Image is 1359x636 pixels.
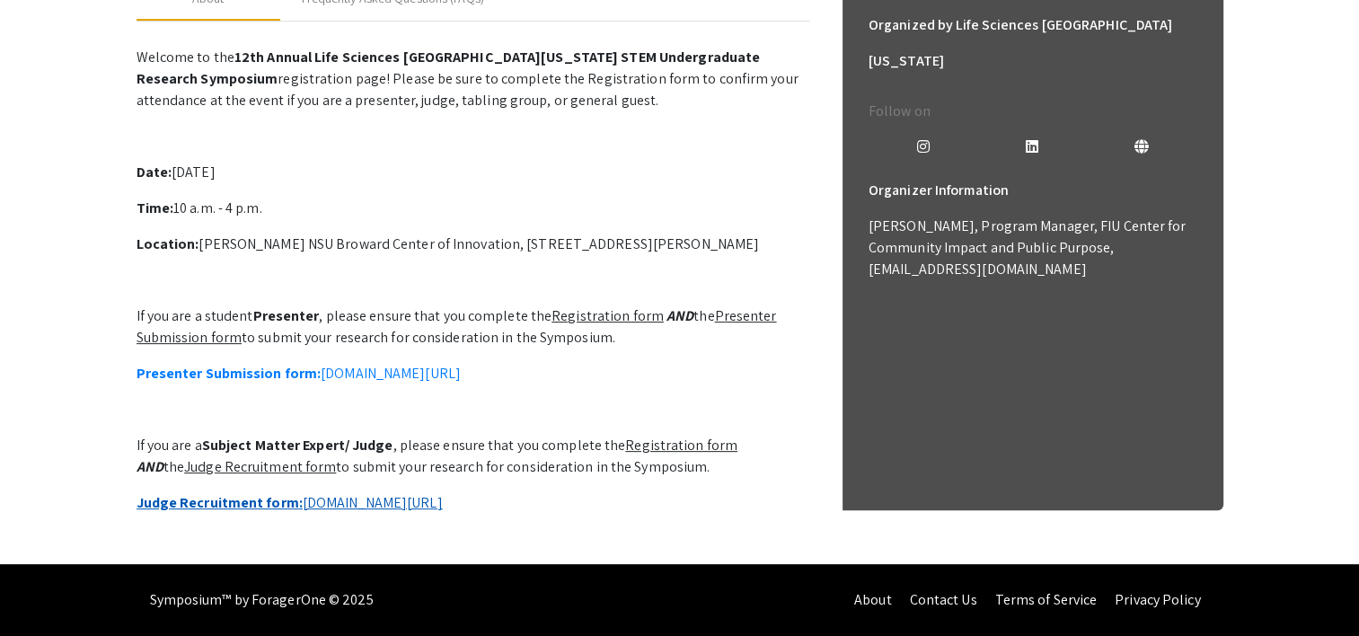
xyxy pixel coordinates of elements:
[137,305,810,349] p: If you are a student , please ensure that you complete the the to submit your research for consid...
[137,364,322,383] strong: Presenter Submission form:
[253,306,320,325] strong: Presenter
[137,234,810,255] p: [PERSON_NAME] NSU Broward Center of Innovation, [STREET_ADDRESS][PERSON_NAME]
[137,435,810,478] p: If you are a , please ensure that you complete the the to submit your research for consideration ...
[13,555,76,623] iframe: Chat
[137,47,810,111] p: Welcome to the registration page! Please be sure to complete the Registration form to confirm you...
[202,436,393,455] strong: Subject Matter Expert/ Judge
[666,306,693,325] em: AND
[184,457,336,476] u: Judge Recruitment form
[137,162,810,183] p: [DATE]
[854,590,892,609] a: About
[137,234,199,253] strong: Location:
[137,306,777,347] u: Presenter Submission form
[150,564,374,636] div: Symposium™ by ForagerOne © 2025
[552,306,664,325] u: Registration form
[137,493,443,512] a: Judge Recruitment form:[DOMAIN_NAME][URL]
[137,493,303,512] strong: Judge Recruitment form:
[869,101,1197,122] p: Follow on
[869,7,1197,79] h6: Organized by Life Sciences [GEOGRAPHIC_DATA][US_STATE]
[1115,590,1200,609] a: Privacy Policy
[137,48,761,88] strong: 12th Annual Life Sciences [GEOGRAPHIC_DATA][US_STATE] STEM Undergraduate Research Symposium
[625,436,737,455] u: Registration form
[869,216,1197,280] p: [PERSON_NAME], Program Manager, FIU Center for Community Impact and Public Purpose, [EMAIL_ADDRES...
[137,457,163,476] em: AND
[137,199,174,217] strong: Time:
[137,198,810,219] p: 10 a.m. - 4 p.m.
[869,172,1197,208] h6: Organizer Information
[994,590,1097,609] a: Terms of Service
[137,163,172,181] strong: Date:
[137,364,461,383] a: Presenter Submission form:[DOMAIN_NAME][URL]
[909,590,976,609] a: Contact Us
